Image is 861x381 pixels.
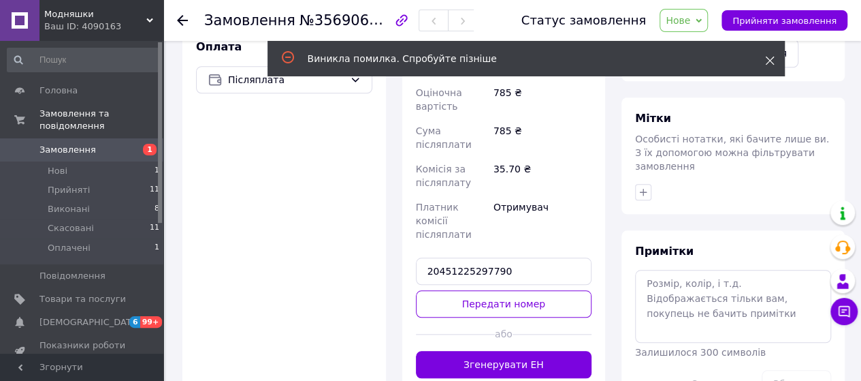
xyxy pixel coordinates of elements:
span: Оціночна вартість [416,87,462,112]
span: 99+ [140,316,163,328]
button: Передати номер [416,290,592,318]
span: Модняшки [44,8,146,20]
span: Скасовані [48,222,94,234]
input: Номер експрес-накладної [416,258,592,285]
button: Згенерувати ЕН [416,351,592,378]
span: Повідомлення [39,270,105,282]
span: Нові [48,165,67,177]
span: Платник комісії післяплати [416,202,472,240]
span: Виконані [48,203,90,215]
span: 11 [150,184,159,196]
button: Прийняти замовлення [721,10,847,31]
span: Головна [39,85,78,97]
span: 6 [129,316,140,328]
span: Примітки [635,245,694,258]
div: 785 ₴ [491,119,594,157]
span: Показники роботи компанії [39,339,126,364]
span: або [495,327,513,341]
span: 8 [155,203,159,215]
span: Мітки [635,112,671,125]
div: 35.70 ₴ [491,157,594,195]
div: Статус замовлення [521,14,647,27]
span: 1 [143,144,157,155]
div: Повернутися назад [177,14,188,27]
div: Виникла помилка. Спробуйте пізніше [308,52,731,65]
span: Оплачені [48,242,91,254]
span: Нове [666,15,690,26]
input: Пошук [7,48,161,72]
span: Прийняти замовлення [732,16,836,26]
span: [DEMOGRAPHIC_DATA] [39,316,140,329]
span: Товари та послуги [39,293,126,305]
span: Замовлення та повідомлення [39,108,163,132]
span: Прийняті [48,184,90,196]
span: Залишилося 300 символів [635,347,766,358]
span: Замовлення [39,144,96,156]
span: Оплата [196,40,242,53]
span: Сума післяплати [416,125,472,150]
span: Замовлення [204,12,295,29]
span: Комісія за післяплату [416,164,471,188]
span: 1 [155,165,159,177]
div: Отримувач [491,195,594,247]
button: Чат з покупцем [830,298,858,325]
div: 785 ₴ [491,80,594,119]
span: №356906419 [299,12,396,29]
span: 11 [150,222,159,234]
div: Ваш ID: 4090163 [44,20,163,33]
span: 1 [155,242,159,254]
span: Особисті нотатки, які бачите лише ви. З їх допомогою можна фільтрувати замовлення [635,134,829,172]
span: Післяплата [228,72,344,87]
